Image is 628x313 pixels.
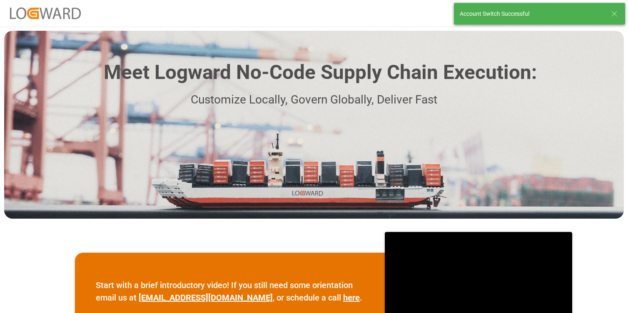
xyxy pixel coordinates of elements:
[460,10,603,18] div: Account Switch Successful
[10,7,81,19] img: Logward_new_orange.png
[343,293,360,303] a: here
[91,91,537,109] p: Customize Locally, Govern Globally, Deliver Fast
[139,293,273,303] a: [EMAIL_ADDRESS][DOMAIN_NAME]
[96,279,364,304] p: Start with a brief introductory video! If you still need some orientation email us at , or schedu...
[104,58,537,87] h1: Meet Logward No-Code Supply Chain Execution:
